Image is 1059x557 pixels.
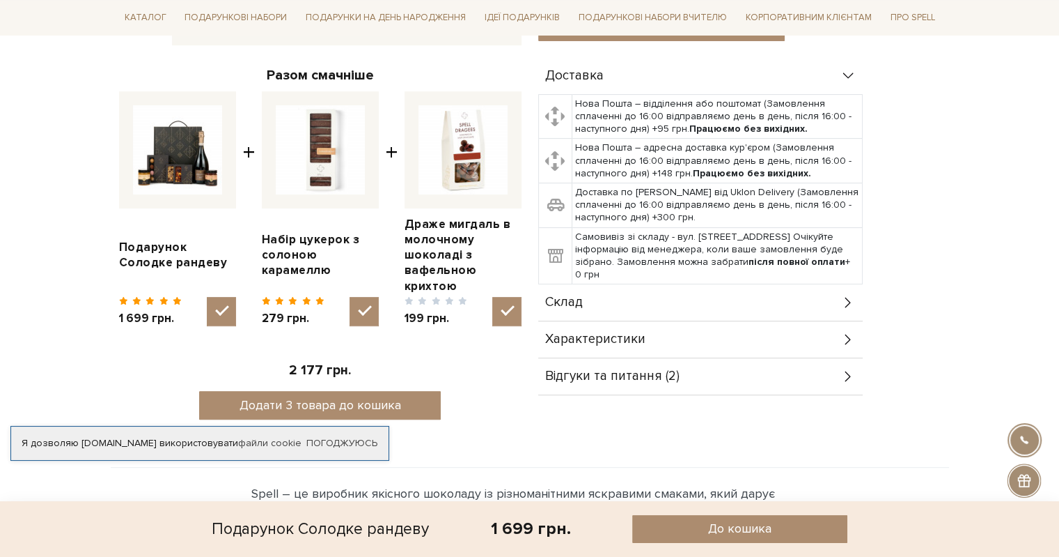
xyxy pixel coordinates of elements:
span: 279 грн. [262,311,325,326]
span: Доставка [545,70,604,82]
a: Про Spell [884,7,940,29]
a: Каталог [119,7,172,29]
a: Подарунок Солодке рандеву [119,240,236,270]
span: Склад [545,296,583,309]
div: 1 699 грн. [490,518,570,540]
button: Додати 3 товара до кошика [199,391,441,420]
b: після повної оплати [748,256,845,268]
a: Набір цукерок з солоною карамеллю [262,232,379,278]
a: Корпоративним клієнтам [740,7,877,29]
b: Працюємо без вихідних. [693,167,811,179]
img: Набір цукерок з солоною карамеллю [276,105,365,194]
div: Подарунок Солодке рандеву [212,515,429,543]
td: Доставка по [PERSON_NAME] від Uklon Delivery (Замовлення сплаченні до 16:00 відправляємо день в д... [572,183,862,228]
b: Працюємо без вихідних. [689,123,808,135]
div: Разом смачніше [119,66,521,84]
a: Погоджуюсь [306,437,377,450]
a: файли cookie [238,437,301,449]
span: + [243,91,255,326]
td: Нова Пошта – адресна доставка кур'єром (Замовлення сплаченні до 16:00 відправляємо день в день, п... [572,139,862,183]
td: Нова Пошта – відділення або поштомат (Замовлення сплаченні до 16:00 відправляємо день в день, піс... [572,94,862,139]
span: Характеристики [545,333,645,346]
span: 2 177 грн. [289,363,351,379]
div: Я дозволяю [DOMAIN_NAME] використовувати [11,437,389,450]
span: 199 грн. [405,311,468,326]
a: Подарункові набори Вчителю [573,6,732,29]
span: До кошика [708,521,771,537]
a: Ідеї подарунків [479,7,565,29]
img: Драже мигдаль в молочному шоколаді з вафельною крихтою [418,105,508,194]
a: Драже мигдаль в молочному шоколаді з вафельною крихтою [405,217,521,293]
img: Подарунок Солодке рандеву [133,105,222,194]
div: Spell – це виробник якісного шоколаду із різноманітними яскравими смаками, який дарує магію щедро... [251,484,808,541]
span: + [386,91,398,326]
button: До кошика [632,515,847,543]
span: 1 699 грн. [119,311,182,326]
a: Подарунки на День народження [300,7,471,29]
span: Відгуки та питання (2) [545,370,680,383]
a: Подарункові набори [179,7,292,29]
td: Самовивіз зі складу - вул. [STREET_ADDRESS] Очікуйте інформацію від менеджера, коли ваше замовлен... [572,227,862,284]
